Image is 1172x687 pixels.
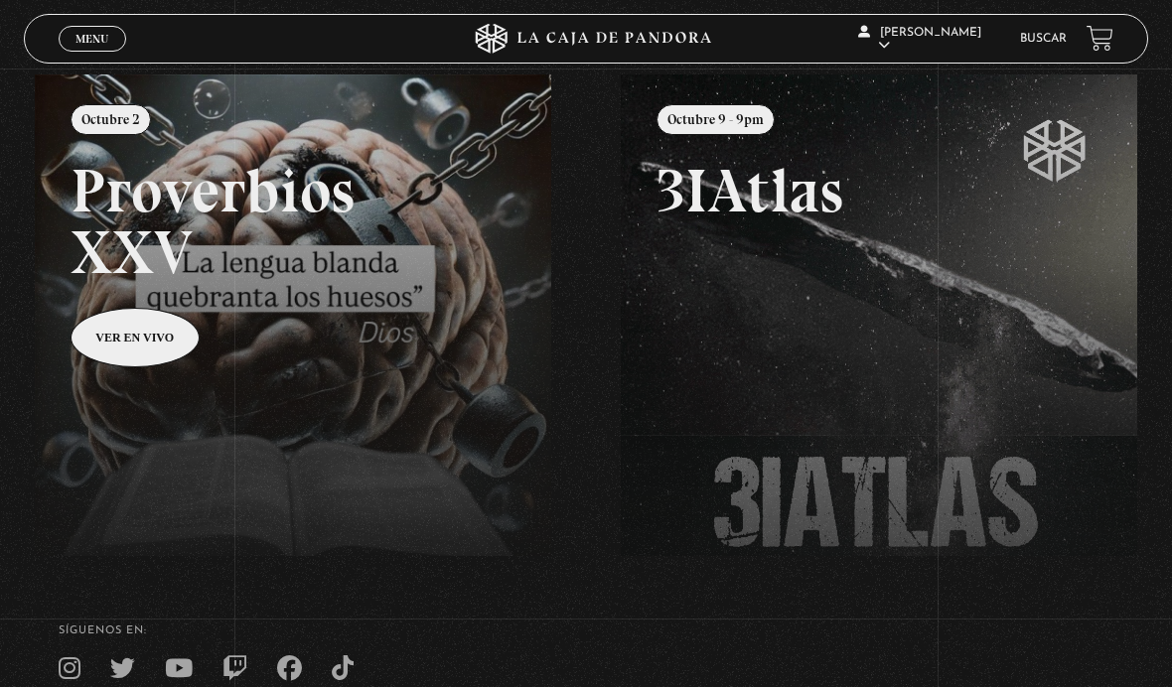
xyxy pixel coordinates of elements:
[1087,25,1113,52] a: View your shopping cart
[59,625,1113,636] h4: SÍguenos en:
[1020,33,1067,45] a: Buscar
[858,27,981,52] span: [PERSON_NAME]
[70,50,116,64] span: Cerrar
[75,33,108,45] span: Menu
